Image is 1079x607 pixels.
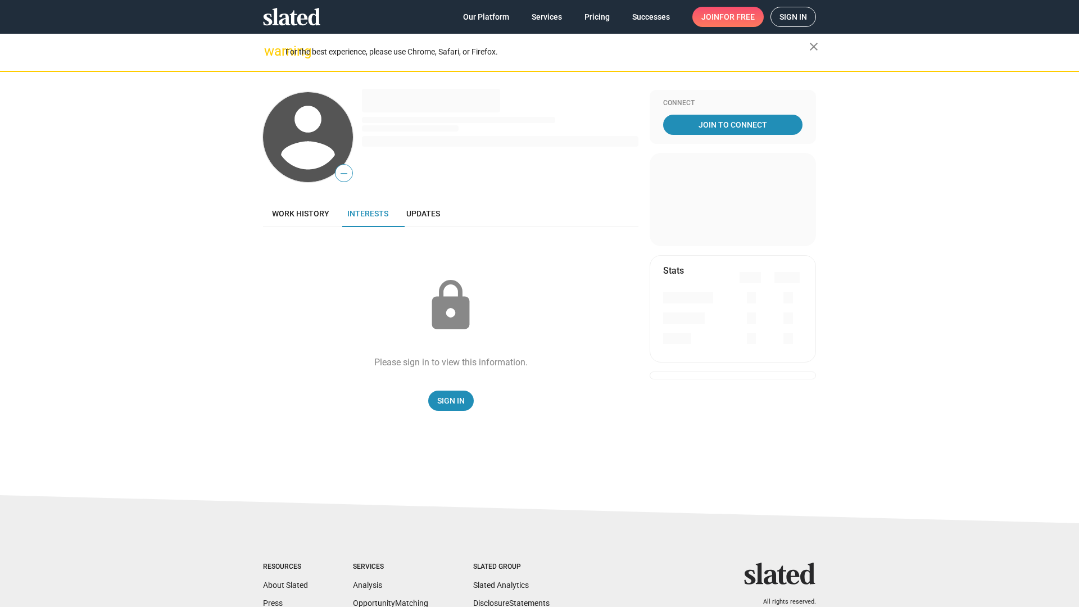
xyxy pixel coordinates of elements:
[807,40,820,53] mat-icon: close
[632,7,670,27] span: Successes
[665,115,800,135] span: Join To Connect
[663,265,684,277] mat-card-title: Stats
[423,278,479,334] mat-icon: lock
[692,7,764,27] a: Joinfor free
[263,581,308,590] a: About Slated
[575,7,619,27] a: Pricing
[473,563,550,572] div: Slated Group
[353,563,428,572] div: Services
[623,7,679,27] a: Successes
[454,7,518,27] a: Our Platform
[779,7,807,26] span: Sign in
[437,391,465,411] span: Sign In
[397,200,449,227] a: Updates
[347,209,388,218] span: Interests
[406,209,440,218] span: Updates
[263,563,308,572] div: Resources
[374,356,528,368] div: Please sign in to view this information.
[285,44,809,60] div: For the best experience, please use Chrome, Safari, or Firefox.
[663,115,803,135] a: Join To Connect
[428,391,474,411] a: Sign In
[263,200,338,227] a: Work history
[264,44,278,58] mat-icon: warning
[663,99,803,108] div: Connect
[584,7,610,27] span: Pricing
[463,7,509,27] span: Our Platform
[523,7,571,27] a: Services
[336,166,352,181] span: —
[353,581,382,590] a: Analysis
[473,581,529,590] a: Slated Analytics
[338,200,397,227] a: Interests
[532,7,562,27] span: Services
[701,7,755,27] span: Join
[272,209,329,218] span: Work history
[719,7,755,27] span: for free
[770,7,816,27] a: Sign in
